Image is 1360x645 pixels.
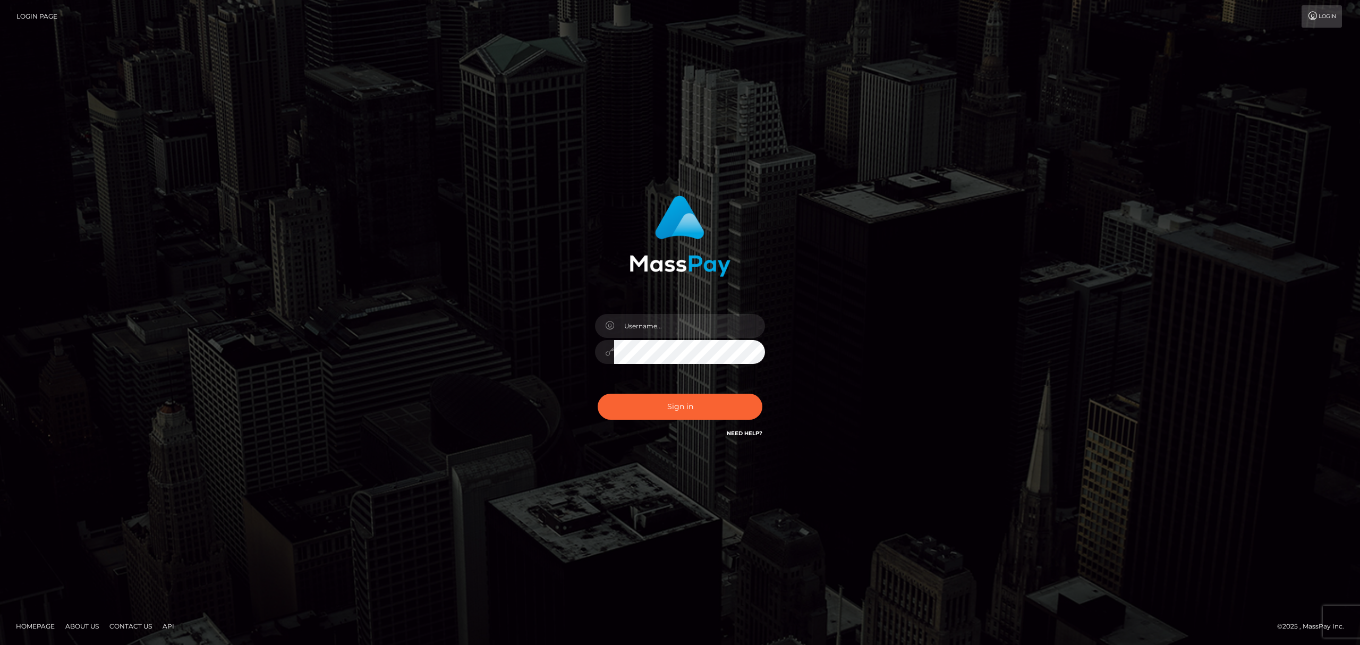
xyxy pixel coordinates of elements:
[598,394,762,420] button: Sign in
[16,5,57,28] a: Login Page
[158,618,178,634] a: API
[12,618,59,634] a: Homepage
[61,618,103,634] a: About Us
[614,314,765,338] input: Username...
[1277,621,1352,632] div: © 2025 , MassPay Inc.
[630,196,730,277] img: MassPay Login
[1302,5,1342,28] a: Login
[727,430,762,437] a: Need Help?
[105,618,156,634] a: Contact Us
